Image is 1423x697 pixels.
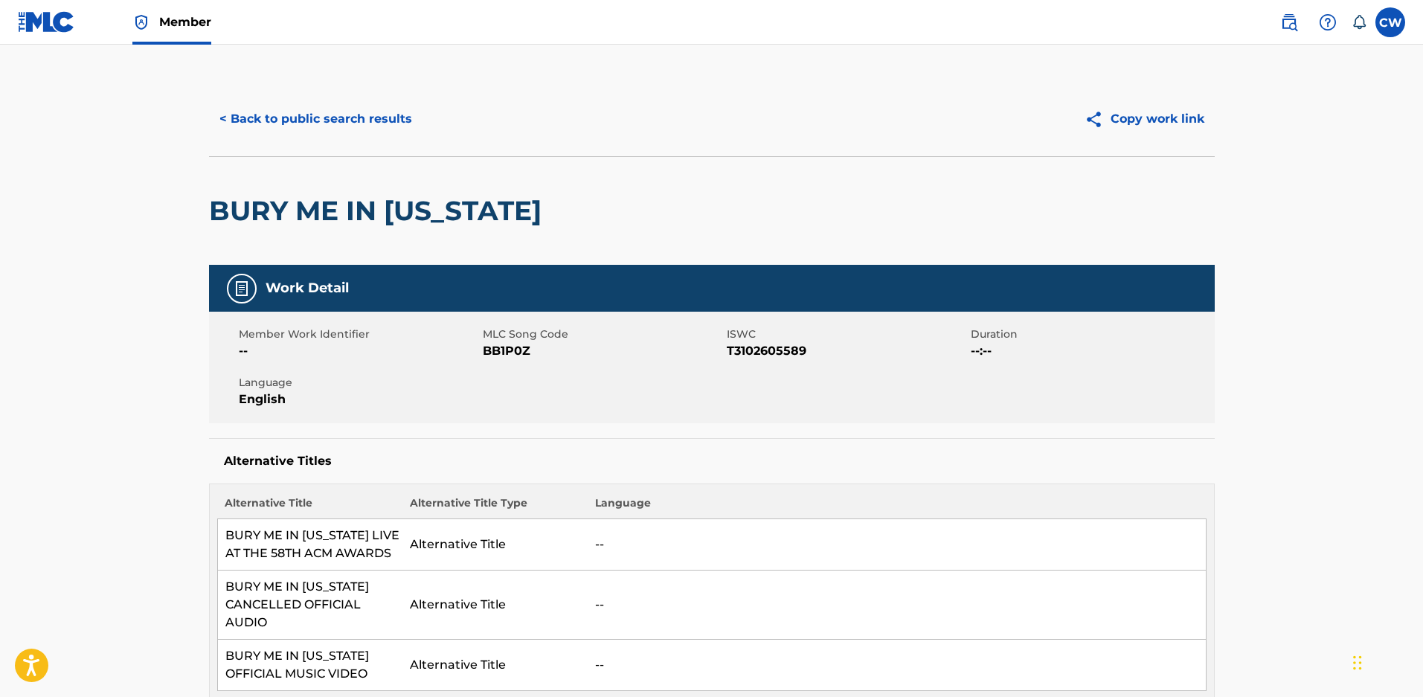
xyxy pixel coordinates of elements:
[1085,110,1111,129] img: Copy work link
[1319,13,1337,31] img: help
[239,375,479,391] span: Language
[1352,15,1366,30] div: Notifications
[217,495,402,519] th: Alternative Title
[209,100,423,138] button: < Back to public search results
[1349,626,1423,697] iframe: Chat Widget
[1280,13,1298,31] img: search
[239,327,479,342] span: Member Work Identifier
[1381,460,1423,581] iframe: Resource Center
[217,640,402,691] td: BURY ME IN [US_STATE] OFFICIAL MUSIC VIDEO
[239,391,479,408] span: English
[588,495,1206,519] th: Language
[1375,7,1405,37] div: User Menu
[971,342,1211,360] span: --:--
[402,495,588,519] th: Alternative Title Type
[1274,7,1304,37] a: Public Search
[1353,640,1362,685] div: Drag
[971,327,1211,342] span: Duration
[209,194,549,228] h2: BURY ME IN [US_STATE]
[224,454,1200,469] h5: Alternative Titles
[588,571,1206,640] td: --
[1313,7,1343,37] div: Help
[18,11,75,33] img: MLC Logo
[217,571,402,640] td: BURY ME IN [US_STATE] CANCELLED OFFICIAL AUDIO
[727,342,967,360] span: T3102605589
[483,342,723,360] span: BB1P0Z
[239,342,479,360] span: --
[132,13,150,31] img: Top Rightsholder
[588,640,1206,691] td: --
[1074,100,1215,138] button: Copy work link
[402,640,588,691] td: Alternative Title
[727,327,967,342] span: ISWC
[483,327,723,342] span: MLC Song Code
[402,571,588,640] td: Alternative Title
[233,280,251,298] img: Work Detail
[217,519,402,571] td: BURY ME IN [US_STATE] LIVE AT THE 58TH ACM AWARDS
[402,519,588,571] td: Alternative Title
[588,519,1206,571] td: --
[266,280,349,297] h5: Work Detail
[159,13,211,30] span: Member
